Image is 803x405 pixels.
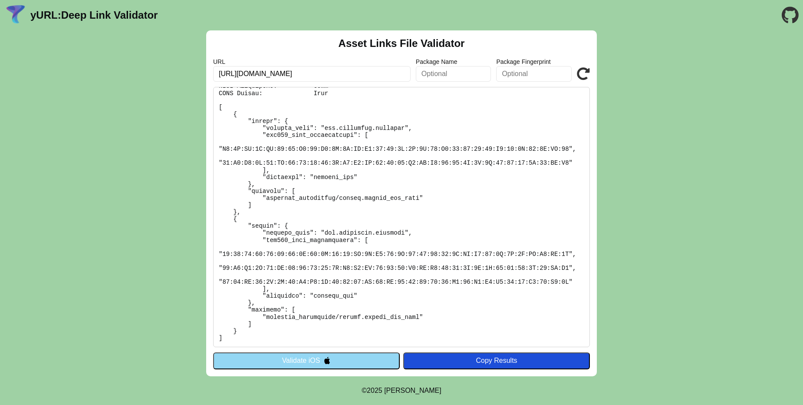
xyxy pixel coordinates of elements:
[213,58,411,65] label: URL
[4,4,27,27] img: yURL Logo
[323,357,331,364] img: appleIcon.svg
[362,376,441,405] footer: ©
[213,66,411,82] input: Required
[496,58,572,65] label: Package Fingerprint
[384,387,441,394] a: Michael Ibragimchayev's Personal Site
[408,357,586,365] div: Copy Results
[30,9,158,21] a: yURL:Deep Link Validator
[213,352,400,369] button: Validate iOS
[496,66,572,82] input: Optional
[213,87,590,347] pre: Lorem ipsu do: sitam://026586con555.adipi-elit.sed/.doei-tempo/incididunt.utla Et Dolorema: Aliq ...
[367,387,382,394] span: 2025
[403,352,590,369] button: Copy Results
[339,37,465,50] h2: Asset Links File Validator
[416,58,491,65] label: Package Name
[416,66,491,82] input: Optional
